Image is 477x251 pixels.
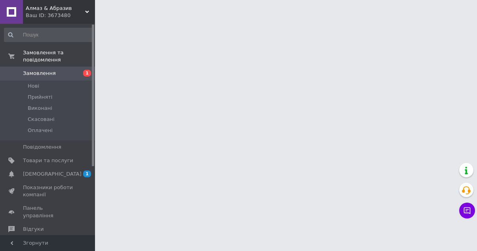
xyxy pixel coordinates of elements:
span: Панель управління [23,205,73,219]
span: [DEMOGRAPHIC_DATA] [23,171,82,178]
span: Замовлення та повідомлення [23,49,95,63]
div: Ваш ID: 3673480 [26,12,95,19]
span: Товари та послуги [23,157,73,164]
span: Алмаз & Абразив [26,5,85,12]
span: Відгуки [23,226,44,233]
span: 1 [83,70,91,77]
button: Чат з покупцем [459,203,475,218]
span: Прийняті [28,94,52,101]
span: Повідомлення [23,144,61,151]
span: Показники роботи компанії [23,184,73,198]
span: Оплачені [28,127,53,134]
span: 1 [83,171,91,177]
span: Нові [28,82,39,90]
input: Пошук [4,28,93,42]
span: Скасовані [28,116,55,123]
span: Виконані [28,105,52,112]
span: Замовлення [23,70,56,77]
